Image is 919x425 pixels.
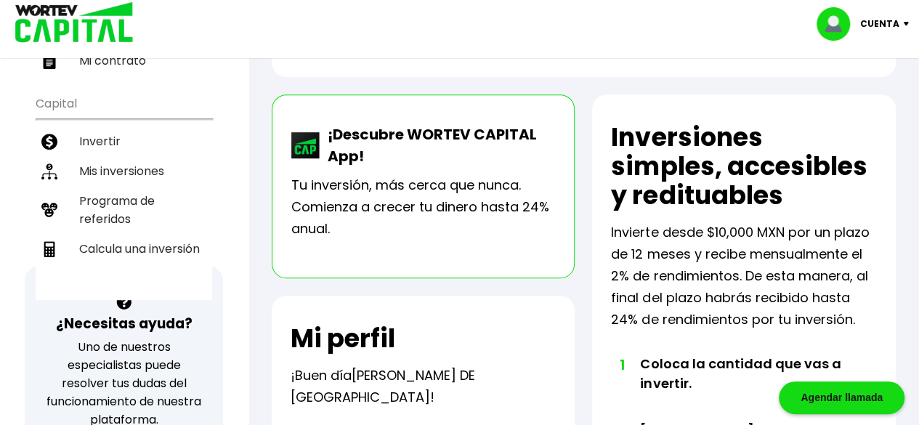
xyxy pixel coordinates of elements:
[860,13,899,35] p: Cuenta
[36,234,212,264] a: Calcula una inversión
[817,7,860,41] img: profile-image
[899,22,919,26] img: icon-down
[41,202,57,218] img: recomiendanos-icon.9b8e9327.svg
[291,365,556,408] p: ¡Buen día !
[36,186,212,234] a: Programa de referidos
[611,222,877,331] p: Invierte desde $10,000 MXN por un plazo de 12 meses y recibe mensualmente el 2% de rendimientos. ...
[291,366,475,406] span: [PERSON_NAME] DE [GEOGRAPHIC_DATA]
[36,126,212,156] a: Invertir
[618,354,626,376] span: 1
[41,241,57,257] img: calculadora-icon.17d418c4.svg
[36,87,212,300] ul: Capital
[291,174,556,240] p: Tu inversión, más cerca que nunca. Comienza a crecer tu dinero hasta 24% anual.
[41,134,57,150] img: invertir-icon.b3b967d7.svg
[611,123,877,210] h2: Inversiones simples, accesibles y redituables
[41,163,57,179] img: inversiones-icon.6695dc30.svg
[36,46,212,76] a: Mi contrato
[41,53,57,69] img: contrato-icon.f2db500c.svg
[291,132,320,158] img: wortev-capital-app-icon
[36,156,212,186] a: Mis inversiones
[320,124,556,167] p: ¡Descubre WORTEV CAPITAL App!
[291,324,395,353] h2: Mi perfil
[640,354,850,421] li: Coloca la cantidad que vas a invertir.
[779,381,904,414] div: Agendar llamada
[56,313,193,334] h3: ¿Necesitas ayuda?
